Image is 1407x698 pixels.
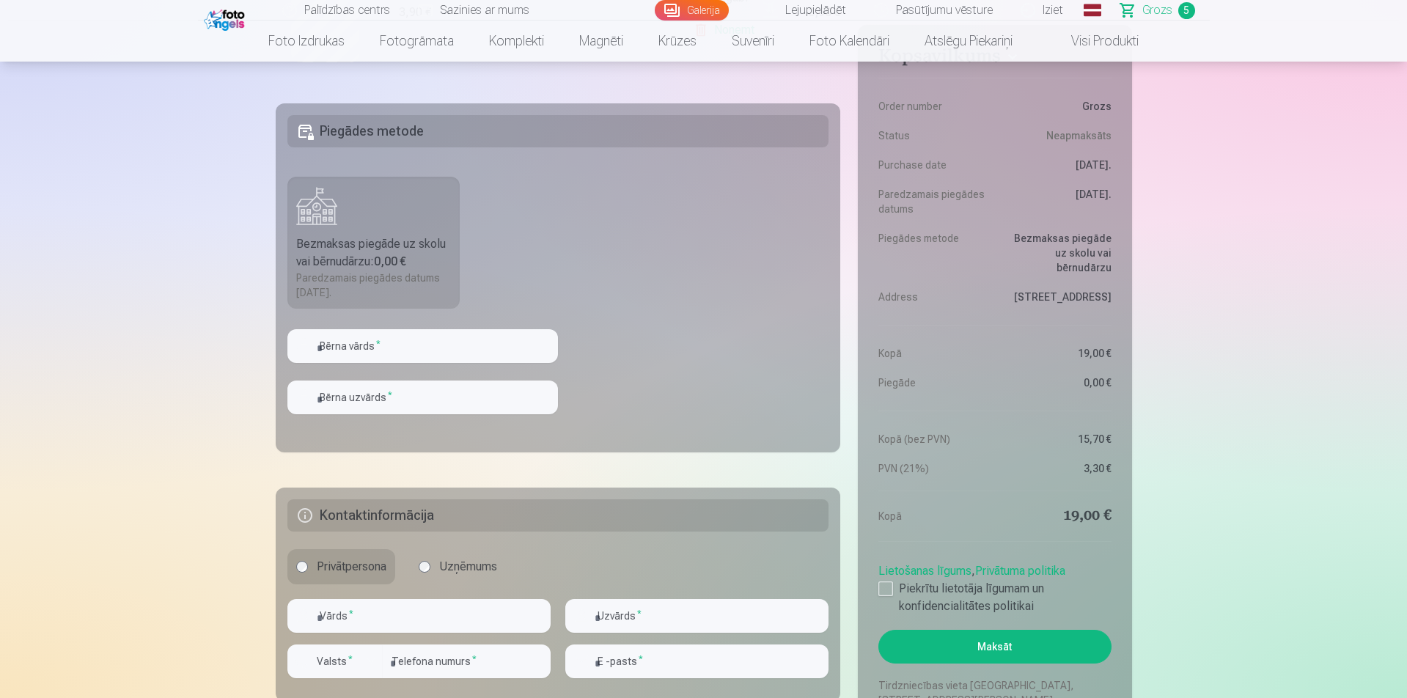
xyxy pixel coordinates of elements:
[1002,99,1112,114] dd: Grozs
[419,561,430,573] input: Uzņēmums
[878,375,988,390] dt: Piegāde
[1142,1,1172,19] span: Grozs
[1002,432,1112,447] dd: 15,70 €
[1002,375,1112,390] dd: 0,00 €
[410,549,506,584] label: Uzņēmums
[907,21,1030,62] a: Atslēgu piekariņi
[878,99,988,114] dt: Order number
[311,654,359,669] label: Valsts
[878,630,1111,664] button: Maksāt
[878,580,1111,615] label: Piekrītu lietotāja līgumam un konfidencialitātes politikai
[878,290,988,304] dt: Address
[374,254,406,268] b: 0,00 €
[878,432,988,447] dt: Kopā (bez PVN)
[714,21,792,62] a: Suvenīri
[287,644,383,678] button: Valsts*
[1178,2,1195,19] span: 5
[296,235,452,271] div: Bezmaksas piegāde uz skolu vai bērnudārzu :
[878,346,988,361] dt: Kopā
[287,499,829,532] h5: Kontaktinformācija
[878,564,971,578] a: Lietošanas līgums
[878,128,988,143] dt: Status
[878,231,988,275] dt: Piegādes metode
[471,21,562,62] a: Komplekti
[1002,346,1112,361] dd: 19,00 €
[641,21,714,62] a: Krūzes
[1002,231,1112,275] dd: Bezmaksas piegāde uz skolu vai bērnudārzu
[1002,290,1112,304] dd: [STREET_ADDRESS]
[878,556,1111,615] div: ,
[1030,21,1156,62] a: Visi produkti
[1002,158,1112,172] dd: [DATE].
[878,187,988,216] dt: Paredzamais piegādes datums
[251,21,362,62] a: Foto izdrukas
[1002,506,1112,526] dd: 19,00 €
[975,564,1065,578] a: Privātuma politika
[287,549,395,584] label: Privātpersona
[362,21,471,62] a: Fotogrāmata
[1002,187,1112,216] dd: [DATE].
[878,158,988,172] dt: Purchase date
[878,506,988,526] dt: Kopā
[562,21,641,62] a: Magnēti
[792,21,907,62] a: Foto kalendāri
[296,561,308,573] input: Privātpersona
[878,461,988,476] dt: PVN (21%)
[1002,461,1112,476] dd: 3,30 €
[287,115,829,147] h5: Piegādes metode
[1046,128,1112,143] span: Neapmaksāts
[296,271,452,300] div: Paredzamais piegādes datums [DATE].
[204,6,249,31] img: /fa1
